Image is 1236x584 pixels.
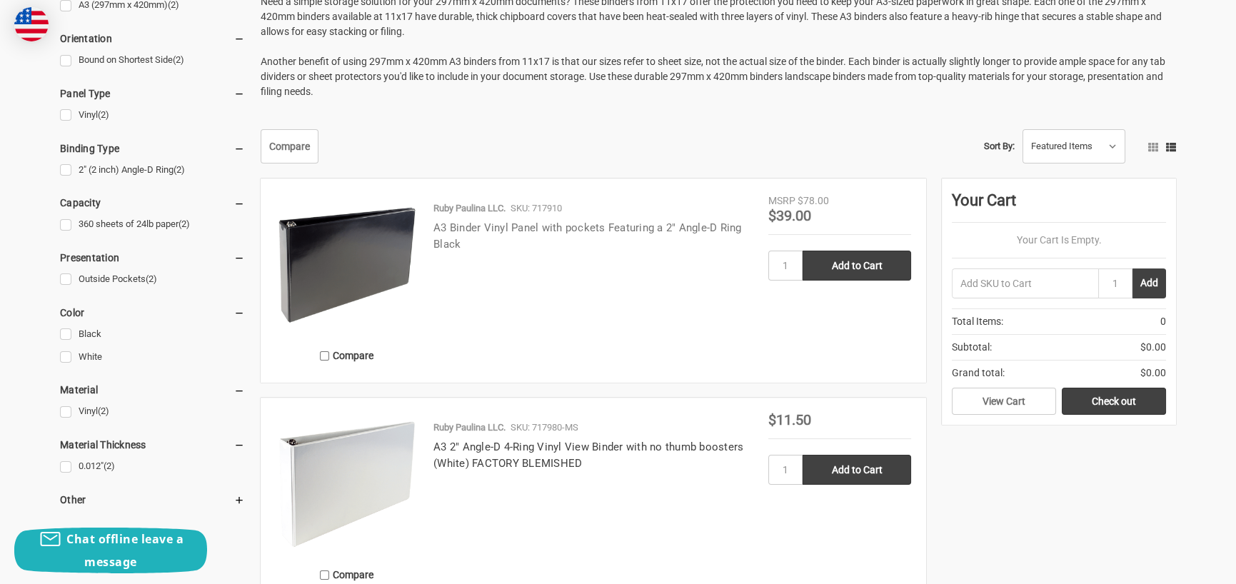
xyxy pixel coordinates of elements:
[146,273,157,284] span: (2)
[433,221,742,251] a: A3 Binder Vinyl Panel with pockets Featuring a 2" Angle-D Ring Black
[60,457,245,476] a: 0.012"
[60,348,245,367] a: White
[60,106,245,125] a: Vinyl
[952,388,1056,415] a: View Cart
[768,207,811,224] span: $39.00
[803,251,911,281] input: Add to Cart
[803,455,911,485] input: Add to Cart
[1062,388,1166,415] a: Check out
[60,381,245,398] h5: Material
[433,440,743,470] a: A3 2" Angle-D 4-Ring Vinyl View Binder with no thumb boosters (White) FACTORY BLEMISHED
[511,201,562,216] p: SKU: 717910
[60,304,245,321] h5: Color
[174,164,185,175] span: (2)
[179,218,190,229] span: (2)
[60,402,245,421] a: Vinyl
[1140,340,1166,355] span: $0.00
[60,51,245,70] a: Bound on Shortest Side
[60,215,245,234] a: 360 sheets of 24lb paper
[66,531,184,570] span: Chat offline leave a message
[261,56,1165,97] span: Another benefit of using 297mm x 420mm A3 binders from 11x17 is that our sizes refer to sheet siz...
[952,340,992,355] span: Subtotal:
[60,436,245,453] h5: Material Thickness
[60,85,245,102] h5: Panel Type
[511,421,578,435] p: SKU: 717980-MS
[60,194,245,211] h5: Capacity
[952,188,1166,223] div: Your Cart
[261,129,318,163] a: Compare
[768,193,795,208] div: MSRP
[60,140,245,157] h5: Binding Type
[276,344,418,368] label: Compare
[952,233,1166,248] p: Your Cart Is Empty.
[798,195,829,206] span: $78.00
[60,30,245,47] h5: Orientation
[60,270,245,289] a: Outside Pockets
[60,249,245,266] h5: Presentation
[433,421,506,435] p: Ruby Paulina LLC.
[984,136,1015,157] label: Sort By:
[98,406,109,416] span: (2)
[320,351,329,361] input: Compare
[952,314,1003,329] span: Total Items:
[320,570,329,580] input: Compare
[60,325,245,344] a: Black
[104,460,115,471] span: (2)
[14,528,207,573] button: Chat offline leave a message
[1140,366,1166,381] span: $0.00
[1160,314,1166,329] span: 0
[276,193,418,336] img: A3 Binder Vinyl Panel with pockets Featuring a 2" Angle-D Ring Black
[768,411,811,428] span: $11.50
[276,413,418,555] img: A3 2" Angle-D 4-Ring Vinyl View Binder with no thumb boosters (White) FACTORY BLEMISHED
[952,268,1098,298] input: Add SKU to Cart
[433,201,506,216] p: Ruby Paulina LLC.
[14,7,49,41] img: duty and tax information for United States
[1118,545,1236,584] iframe: Google Customer Reviews
[60,161,245,180] a: 2" (2 inch) Angle-D Ring
[952,366,1005,381] span: Grand total:
[60,491,245,508] h5: Other
[98,109,109,120] span: (2)
[1132,268,1166,298] button: Add
[173,54,184,65] span: (2)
